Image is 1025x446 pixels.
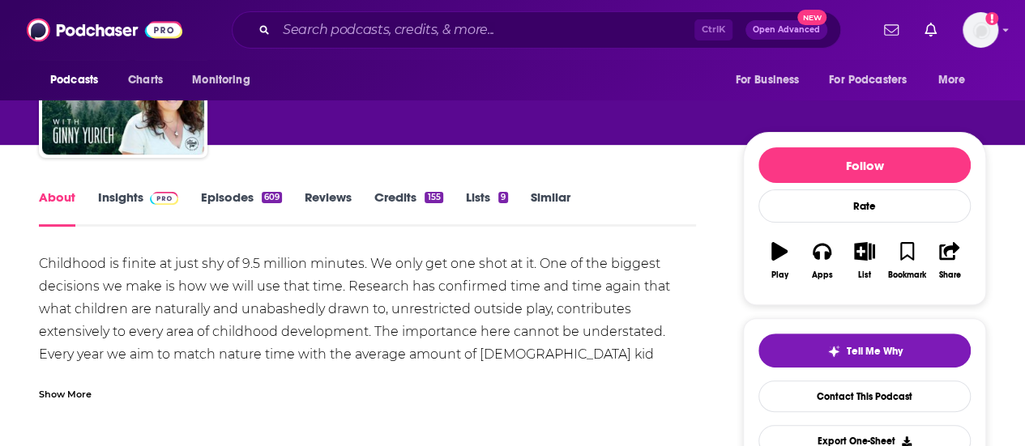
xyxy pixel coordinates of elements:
[985,12,998,25] svg: Add a profile image
[847,345,903,358] span: Tell Me Why
[929,231,971,290] button: Share
[858,270,871,280] div: List
[201,189,282,227] a: Episodes609
[758,380,971,412] a: Contact This Podcast
[466,189,508,227] a: Lists9
[878,16,905,44] a: Show notifications dropdown
[963,12,998,48] button: Show profile menu
[39,189,75,227] a: About
[843,231,886,290] button: List
[963,12,998,48] span: Logged in as psamuelson01
[276,17,694,43] input: Search podcasts, credits, & more...
[735,69,799,91] span: For Business
[818,65,930,96] button: open menu
[886,231,928,290] button: Bookmark
[181,65,271,96] button: open menu
[498,192,508,203] div: 9
[797,10,826,25] span: New
[771,270,788,280] div: Play
[117,65,173,96] a: Charts
[374,189,442,227] a: Credits155
[927,65,986,96] button: open menu
[98,189,178,227] a: InsightsPodchaser Pro
[745,20,827,40] button: Open AdvancedNew
[827,345,840,358] img: tell me why sparkle
[27,15,182,45] img: Podchaser - Follow, Share and Rate Podcasts
[812,270,833,280] div: Apps
[262,192,282,203] div: 609
[829,69,907,91] span: For Podcasters
[694,19,732,40] span: Ctrl K
[758,147,971,183] button: Follow
[918,16,943,44] a: Show notifications dropdown
[39,65,119,96] button: open menu
[425,192,442,203] div: 155
[128,69,163,91] span: Charts
[305,189,352,227] a: Reviews
[192,69,250,91] span: Monitoring
[758,231,801,290] button: Play
[758,189,971,223] div: Rate
[888,270,926,280] div: Bookmark
[963,12,998,48] img: User Profile
[938,270,960,280] div: Share
[801,231,843,290] button: Apps
[232,11,841,49] div: Search podcasts, credits, & more...
[753,26,820,34] span: Open Advanced
[724,65,819,96] button: open menu
[39,253,696,411] div: Childhood is finite at just shy of 9.5 million minutes. We only get one shot at it. One of the bi...
[50,69,98,91] span: Podcasts
[150,192,178,205] img: Podchaser Pro
[531,189,570,227] a: Similar
[938,69,966,91] span: More
[758,333,971,367] button: tell me why sparkleTell Me Why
